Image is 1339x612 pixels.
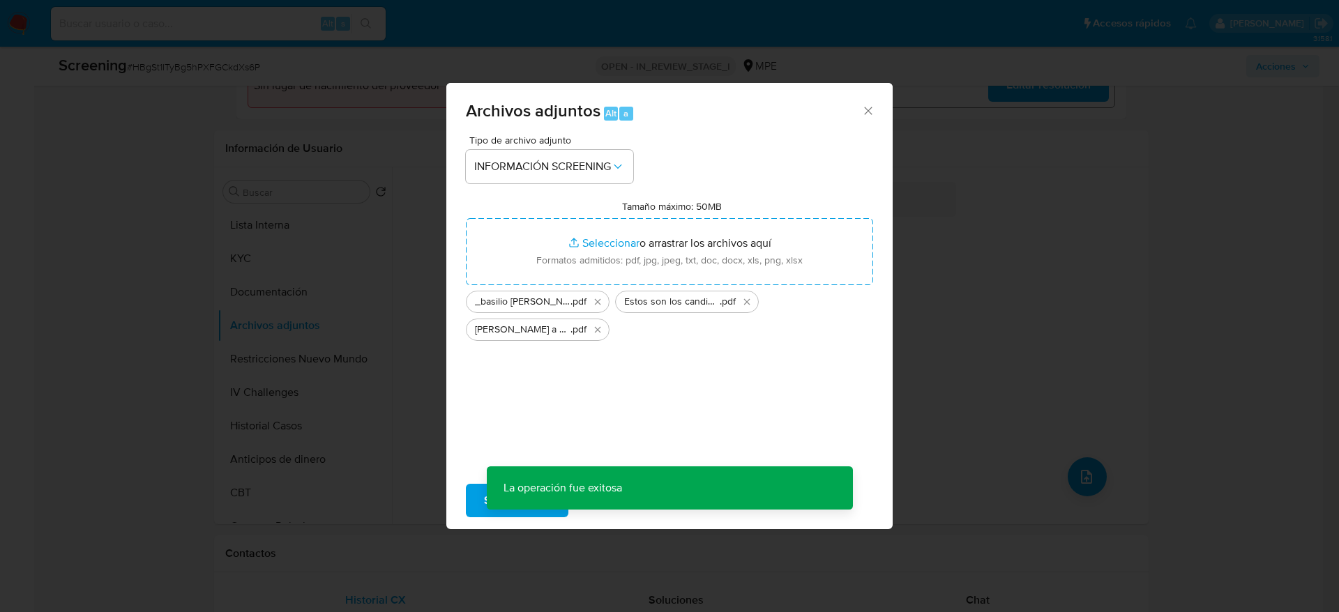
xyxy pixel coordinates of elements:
[622,200,722,213] label: Tamaño máximo: 50MB
[484,485,550,516] span: Subir archivo
[592,485,637,516] span: Cancelar
[570,295,587,309] span: .pdf
[487,466,639,510] p: La operación fue exitosa
[474,160,611,174] span: INFORMACIÓN SCREENING
[623,107,628,120] span: a
[466,98,600,123] span: Archivos adjuntos
[589,293,606,310] button: Eliminar _basilio francisco saavedra posso_ lavado de dinero - Buscar con Google.pdf
[605,107,616,120] span: Alt
[739,293,755,310] button: Eliminar Estos son los candidatos que se disputarán la plaza de fiscal supremo que dejó Patricia ...
[466,285,873,341] ul: Archivos seleccionados
[624,295,720,309] span: Estos son los candidatos que se disputarán la plaza de fiscal supremo que dejó [PERSON_NAME] - In...
[570,323,587,337] span: .pdf
[469,135,637,145] span: Tipo de archivo adjunto
[475,295,570,309] span: _basilio [PERSON_NAME] posso_ lavado de dinero - Buscar con Google
[861,104,874,116] button: Cerrar
[720,295,736,309] span: .pdf
[589,321,606,338] button: Eliminar Luis Arce Córdova a un paso de regresar_ Pide ser restituido inmediatamente y que se sus...
[466,150,633,183] button: INFORMACIÓN SCREENING
[466,484,568,517] button: Subir archivo
[475,323,570,337] span: [PERSON_NAME] a un paso de regresar_ Pide ser restituido inmediatamente y que se suspenda concurs...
